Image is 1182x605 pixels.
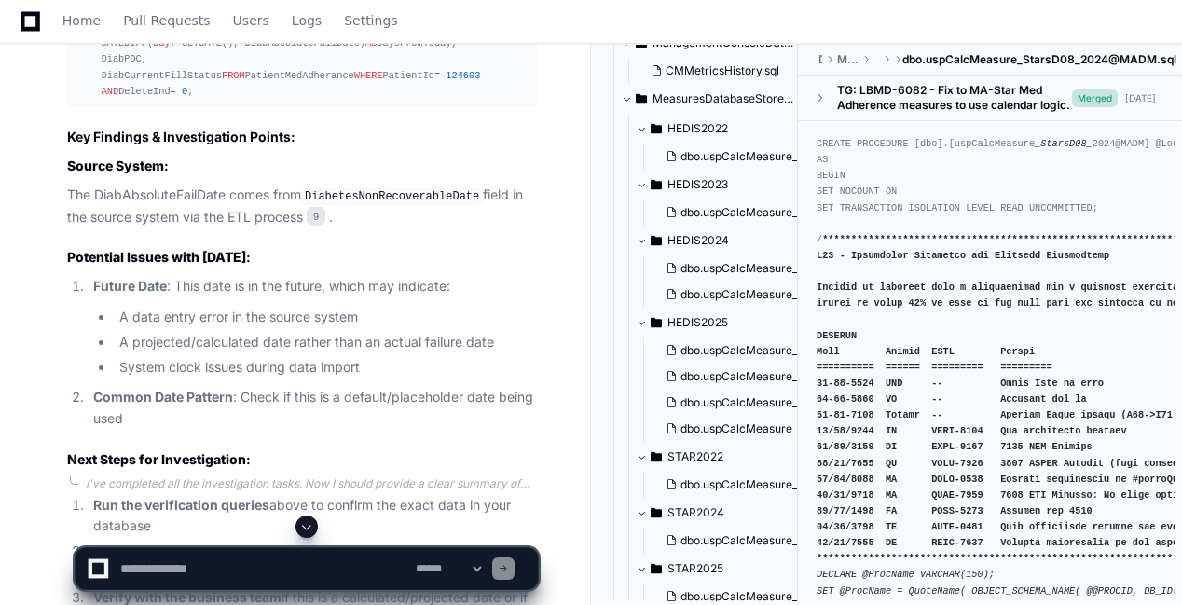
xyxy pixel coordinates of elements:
span: MeasuresDatabaseStoredProcedures [837,52,859,67]
svg: Directory [651,502,662,524]
button: HEDIS2022 [636,114,814,144]
h2: Key Findings & Investigation Points: [67,128,538,146]
span: dbo.uspCalcMeasure_HEDIS_2023@AMM_ECPT.sql [680,205,954,220]
span: Logs [292,15,322,26]
strong: Run the verification queries [93,497,269,513]
div: [DATE] [1125,91,1156,105]
div: TG: LBMD-6082 - Fix to MA-Star Med Adherence measures to use calendar logic. [837,83,1072,113]
span: dbo.uspCalcMeasure_HEDIS_2025@AMM_EAPT.sql [680,343,953,358]
h3: : [67,157,538,175]
p: : Check if this is a default/placeholder date being used [93,387,538,430]
p: : This date is in the future, which may indicate: [93,276,538,297]
div: I've completed all the investigation tasks. Now I should provide a clear summary of what the clie... [86,476,538,491]
span: dbo.uspCalcMeasure_StarsD09_2022@MAHTNRAS.sql [680,477,971,492]
span: Users [233,15,269,26]
span: dbo.uspCalcMeasure_HEDIS_2025@AMM_ECPT.sql [680,369,954,384]
button: CMMetricsHistory.sql [643,58,788,84]
span: STAR2024 [667,505,724,520]
span: 0 [182,86,187,97]
span: = [171,86,176,97]
strong: Next Steps for Investigation [67,451,246,467]
span: CMMetricsHistory.sql [666,63,779,78]
button: HEDIS2023 [636,170,814,199]
button: dbo.uspCalcMeasure_HEDIS_2024@SPC_SA_Total.sql [658,282,818,308]
span: Merged [1072,89,1118,107]
li: A projected/calculated date rather than an actual failure date [114,332,538,353]
span: 124603 [446,70,480,81]
span: dbo.uspCalcMeasure_HEDIS_2022@SPC_SA_Total.sql [680,149,964,164]
span: DatabaseProjects [818,52,822,67]
svg: Directory [636,88,647,110]
span: HEDIS2025 [667,315,728,330]
span: dbo.uspCalcMeasure_HEDIS_2025@SAA.sql [680,395,914,410]
button: MeasuresDatabaseStoredProcedures/dbo/Measures [621,84,799,114]
span: HEDIS2024 [667,233,729,248]
button: STAR2024 [636,498,814,528]
h3: : [67,450,538,469]
span: HEDIS2022 [667,121,728,136]
span: dbo.uspCalcMeasure_HEDIS_2024@SAA.sql [680,261,914,276]
p: The DiabAbsoluteFailDate comes from field in the source system via the ETL process . [67,185,538,227]
span: MeasuresDatabaseStoredProcedures/dbo/Measures [653,91,799,106]
svg: Directory [651,117,662,140]
span: AND [102,86,118,97]
span: dbo.uspCalcMeasure_StarsD08_2024@MADM.sql [902,52,1176,67]
button: STAR2022 [636,442,814,472]
button: dbo.uspCalcMeasure_HEDIS_2023@AMM_ECPT.sql [658,199,818,226]
button: dbo.uspCalcMeasure_HEDIS_2025@SPD_RATE2.sql [658,416,818,442]
button: dbo.uspCalcMeasure_HEDIS_2025@AMM_EAPT.sql [658,337,818,364]
svg: Directory [651,173,662,196]
span: Settings [344,15,397,26]
button: dbo.uspCalcMeasure_StarsD09_2022@MAHTNRAS.sql [658,472,818,498]
li: System clock issues during data import [114,357,538,378]
svg: Directory [651,229,662,252]
button: HEDIS2025 [636,308,814,337]
strong: Source System [67,158,164,173]
span: dbo.uspCalcMeasure_HEDIS_2025@SPD_RATE2.sql [680,421,954,436]
span: _StarsD08_ [1035,138,1093,149]
button: dbo.uspCalcMeasure_HEDIS_2024@SAA.sql [658,255,818,282]
button: dbo.uspCalcMeasure_HEDIS_2022@SPC_SA_Total.sql [658,144,818,170]
span: STAR2022 [667,449,723,464]
li: A data entry error in the source system [114,307,538,328]
span: Pull Requests [123,15,210,26]
code: DiabetesNonRecoverableDate [301,188,483,205]
strong: Future Date [93,278,167,294]
span: Home [62,15,101,26]
span: FROM [222,70,245,81]
strong: Potential Issues with [DATE] [67,249,246,265]
span: WHERE [354,70,383,81]
li: above to confirm the exact data in your database [88,495,538,538]
button: HEDIS2024 [636,226,814,255]
svg: Directory [651,446,662,468]
span: dbo.uspCalcMeasure_HEDIS_2024@SPC_SA_Total.sql [680,287,965,302]
strong: Common Date Pattern [93,389,233,405]
button: dbo.uspCalcMeasure_HEDIS_2025@SAA.sql [658,390,818,416]
span: HEDIS2023 [667,177,728,192]
button: dbo.uspCalcMeasure_HEDIS_2025@AMM_ECPT.sql [658,364,818,390]
svg: Directory [651,311,662,334]
span: 9 [307,207,325,226]
h3: : [67,248,538,267]
span: = [434,70,440,81]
